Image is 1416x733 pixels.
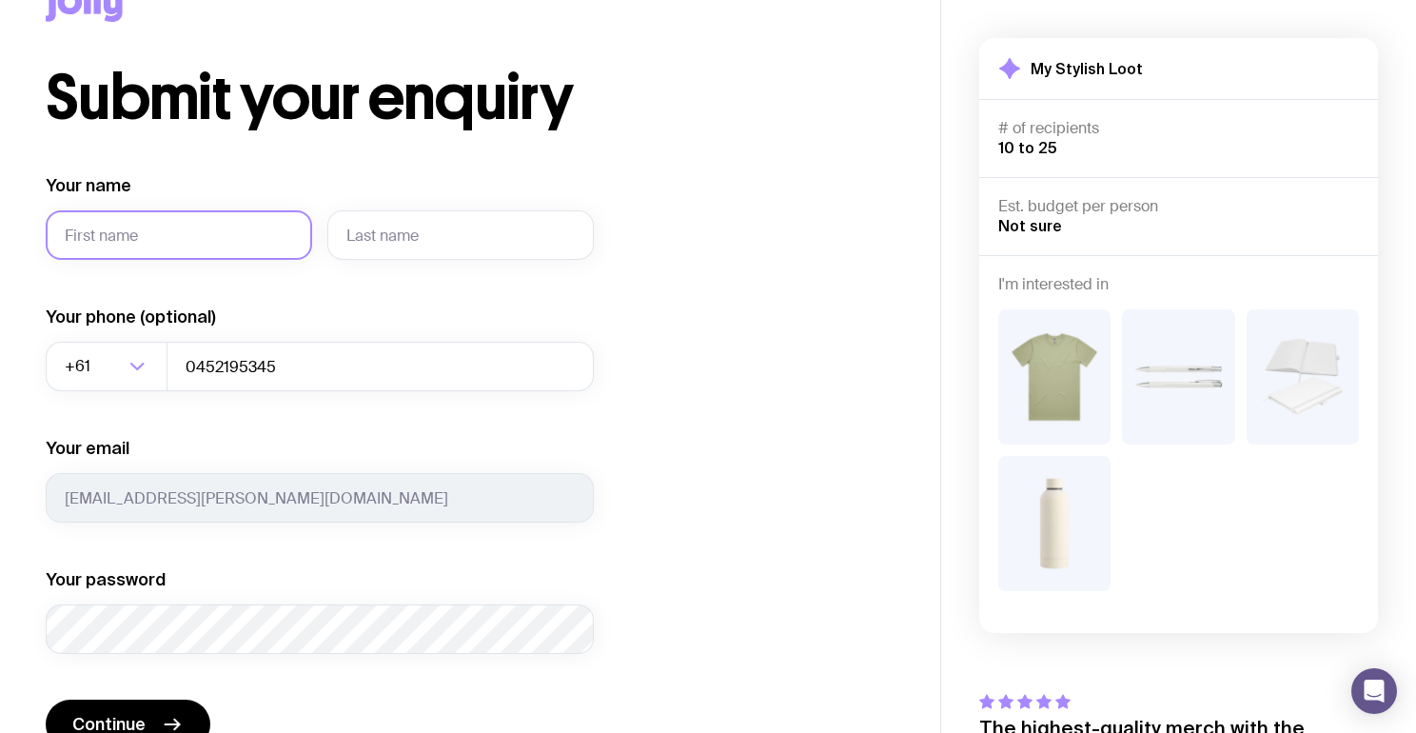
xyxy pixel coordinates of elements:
[46,568,166,591] label: Your password
[998,139,1057,156] span: 10 to 25
[998,197,1359,216] h4: Est. budget per person
[998,275,1359,294] h4: I'm interested in
[46,473,594,523] input: you@email.com
[46,306,216,328] label: Your phone (optional)
[327,210,594,260] input: Last name
[46,68,685,129] h1: Submit your enquiry
[65,342,94,391] span: +61
[1031,59,1143,78] h2: My Stylish Loot
[998,119,1359,138] h4: # of recipients
[1351,668,1397,714] div: Open Intercom Messenger
[46,437,129,460] label: Your email
[998,217,1062,234] span: Not sure
[167,342,594,391] input: 0400123456
[46,210,312,260] input: First name
[94,342,124,391] input: Search for option
[46,174,131,197] label: Your name
[46,342,167,391] div: Search for option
